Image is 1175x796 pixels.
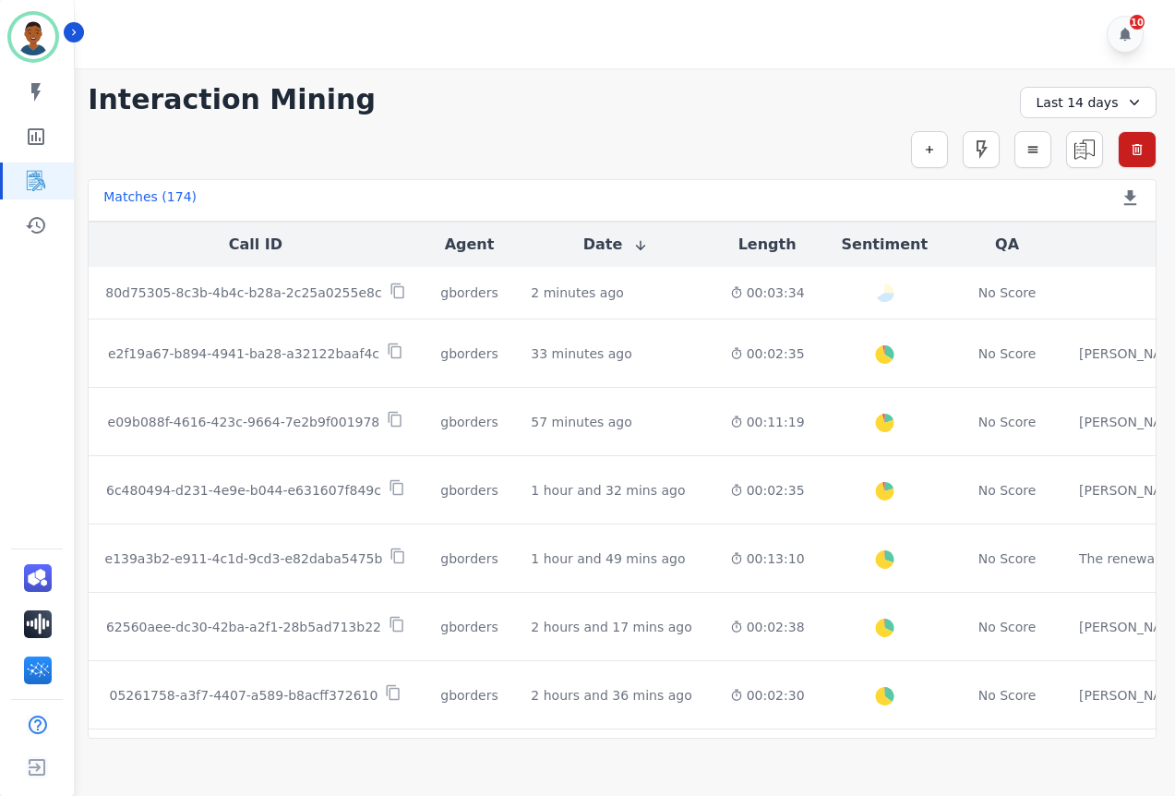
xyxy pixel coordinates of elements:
div: gborders [438,481,502,500]
div: 57 minutes ago [531,413,631,431]
div: No Score [978,481,1037,500]
div: 00:03:34 [730,283,805,302]
div: 00:11:19 [730,413,805,431]
button: Date [583,234,649,256]
div: No Score [978,413,1037,431]
div: No Score [978,344,1037,363]
div: 00:02:30 [730,686,805,705]
div: gborders [438,413,502,431]
p: 6c480494-d231-4e9e-b044-e631607f849c [106,481,381,500]
div: Matches ( 174 ) [103,187,197,213]
div: 00:02:35 [730,481,805,500]
div: No Score [978,283,1037,302]
div: 2 hours and 36 mins ago [531,686,691,705]
button: QA [995,234,1019,256]
div: gborders [438,344,502,363]
button: Call ID [229,234,282,256]
p: 80d75305-8c3b-4b4c-b28a-2c25a0255e8c [105,283,381,302]
div: 10 [1130,15,1145,30]
div: gborders [438,618,502,636]
p: 05261758-a3f7-4407-a589-b8acff372610 [110,686,378,705]
div: gborders [438,686,502,705]
div: 00:02:35 [730,344,805,363]
img: Bordered avatar [11,15,55,59]
div: 00:02:38 [730,618,805,636]
div: 2 minutes ago [531,283,624,302]
div: 2 hours and 17 mins ago [531,618,691,636]
div: 33 minutes ago [531,344,631,363]
div: 1 hour and 49 mins ago [531,549,685,568]
p: e09b088f-4616-423c-9664-7e2b9f001978 [108,413,380,431]
div: No Score [978,618,1037,636]
div: 1 hour and 32 mins ago [531,481,685,500]
div: 00:13:10 [730,549,805,568]
p: e139a3b2-e911-4c1d-9cd3-e82daba5475b [105,549,383,568]
div: gborders [438,549,502,568]
div: No Score [978,686,1037,705]
p: 62560aee-dc30-42ba-a2f1-28b5ad713b22 [106,618,381,636]
button: Length [738,234,797,256]
p: e2f19a67-b894-4941-ba28-a32122baaf4c [108,344,379,363]
div: gborders [438,283,502,302]
div: No Score [978,549,1037,568]
h1: Interaction Mining [88,83,376,116]
button: Sentiment [842,234,928,256]
div: Last 14 days [1020,87,1157,118]
button: Agent [445,234,495,256]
